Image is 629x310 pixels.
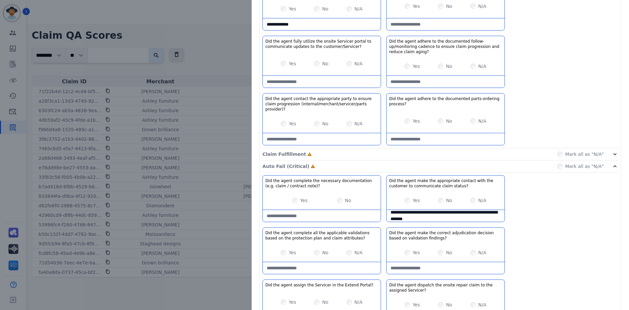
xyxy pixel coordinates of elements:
[446,3,452,10] label: No
[412,3,420,10] label: Yes
[389,178,502,189] h3: Did the agent make the appropriate contact with the customer to communicate claim status?
[322,60,328,67] label: No
[289,120,296,127] label: Yes
[478,249,486,256] label: N/A
[289,249,296,256] label: Yes
[262,151,306,157] p: Claim Fulfillment
[265,39,378,49] h3: Did the agent fully utilize the onsite Servicer portal to communicate updates to the customer/Ser...
[389,96,502,107] h3: Did the agent adhere to the documented parts-ordering process?
[265,230,378,241] h3: Did the agent complete all the applicable validations based on the protection plan and claim attr...
[412,301,420,308] label: Yes
[265,178,378,189] h3: Did the agent complete the necessary documentation (e.g. claim / contract note)?
[322,120,328,127] label: No
[446,197,452,204] label: No
[262,163,309,170] p: Auto Fail (Critical)
[345,197,351,204] label: No
[354,249,363,256] label: N/A
[478,118,486,124] label: N/A
[265,282,373,288] h3: Did the agent assign the Servicer in the Extend Portal?
[289,6,296,12] label: Yes
[322,299,328,305] label: No
[412,63,420,70] label: Yes
[354,60,363,67] label: N/A
[446,249,452,256] label: No
[412,118,420,124] label: Yes
[478,197,486,204] label: N/A
[565,163,604,170] label: Mark all as "N/A"
[389,230,502,241] h3: Did the agent make the correct adjudication decision based on validation findings?
[289,299,296,305] label: Yes
[354,299,363,305] label: N/A
[412,249,420,256] label: Yes
[265,96,378,112] h3: Did the agent contact the appropriate party to ensure claim progression (internal/merchant/servic...
[389,282,502,293] h3: Did the agent dispatch the onsite repair claim to the assigned Servicer?
[322,6,328,12] label: No
[322,249,328,256] label: No
[478,301,486,308] label: N/A
[478,63,486,70] label: N/A
[300,197,308,204] label: Yes
[289,60,296,67] label: Yes
[446,118,452,124] label: No
[354,6,363,12] label: N/A
[412,197,420,204] label: Yes
[478,3,486,10] label: N/A
[446,301,452,308] label: No
[565,151,604,157] label: Mark all as "N/A"
[389,39,502,54] h3: Did the agent adhere to the documented follow-up/monitoring cadence to ensure claim progression a...
[446,63,452,70] label: No
[354,120,363,127] label: N/A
